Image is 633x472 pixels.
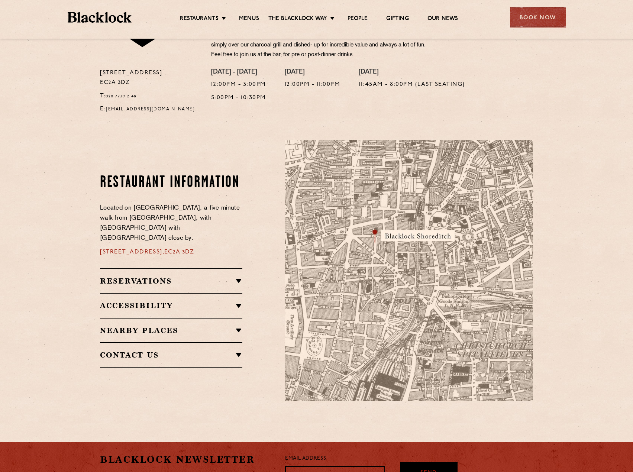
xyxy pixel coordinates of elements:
a: [STREET_ADDRESS], [100,249,164,255]
h4: [DATE] - [DATE] [211,68,266,77]
a: Our News [427,15,458,23]
h2: Restaurant Information [100,174,242,192]
p: 12:00pm - 3:00pm [211,80,266,90]
a: Menus [239,15,259,23]
p: Located on [GEOGRAPHIC_DATA], a five-minute walk from [GEOGRAPHIC_DATA], with [GEOGRAPHIC_DATA] w... [100,203,242,243]
p: 12:00pm - 11:00pm [285,80,340,90]
h2: Blacklock Newsletter [100,453,274,466]
p: E: [100,104,200,114]
h4: [DATE] [359,68,465,77]
p: T: [100,91,200,101]
a: People [348,15,368,23]
p: 11:45am - 8:00pm (Last seating) [359,80,465,90]
div: Book Now [510,7,566,28]
a: EC2A 3DZ [164,249,194,255]
a: 020 7739 2148 [106,94,137,98]
p: [STREET_ADDRESS] EC2A 3DZ [100,68,200,88]
img: svg%3E [453,332,557,401]
img: BL_Textured_Logo-footer-cropped.svg [68,12,132,23]
a: [EMAIL_ADDRESS][DOMAIN_NAME] [106,107,195,111]
h2: Contact Us [100,350,242,359]
a: Restaurants [180,15,219,23]
a: Gifting [386,15,408,23]
h2: Reservations [100,277,242,285]
label: Email Address [285,455,326,463]
p: 5:00pm - 10:30pm [211,93,266,103]
h4: [DATE] [285,68,340,77]
h2: Accessibility [100,301,242,310]
a: The Blacklock Way [268,15,327,23]
h2: Nearby Places [100,326,242,335]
